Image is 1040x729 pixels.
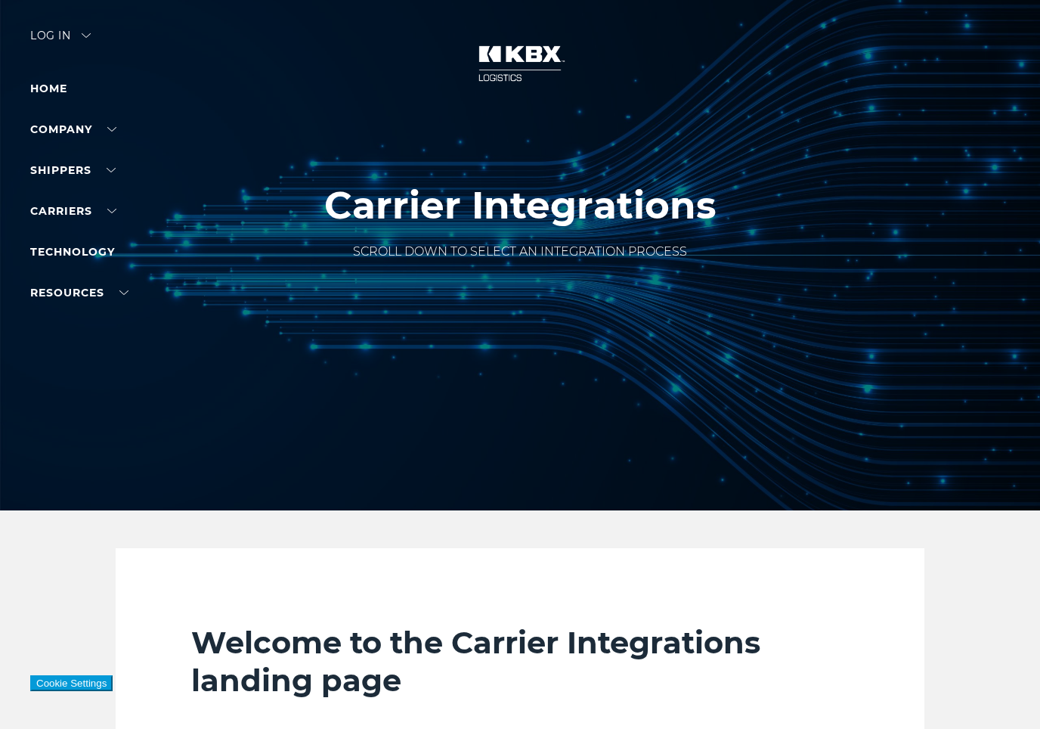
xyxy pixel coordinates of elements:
a: SHIPPERS [30,163,116,177]
a: Company [30,123,116,136]
a: Technology [30,245,115,259]
a: RESOURCES [30,286,128,299]
a: Home [30,82,67,95]
h2: Welcome to the Carrier Integrations landing page [191,624,849,700]
img: kbx logo [463,30,577,97]
img: arrow [82,33,91,38]
h1: Carrier Integrations [324,184,717,228]
a: Carriers [30,204,116,218]
div: Log in [30,30,91,52]
button: Cookie Settings [30,675,113,691]
p: SCROLL DOWN TO SELECT AN INTEGRATION PROCESS [324,243,717,261]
